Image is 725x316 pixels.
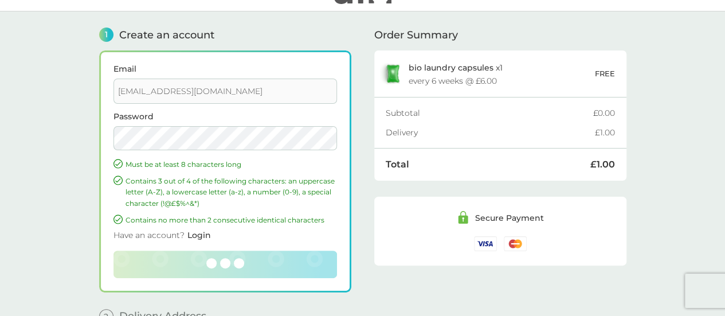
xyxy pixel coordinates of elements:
img: /assets/icons/cards/mastercard.svg [504,236,527,251]
div: £0.00 [593,109,615,117]
div: Subtotal [386,109,593,117]
img: /assets/icons/cards/visa.svg [474,236,497,251]
span: 1 [99,28,113,42]
p: Must be at least 8 characters long [126,159,337,170]
span: Order Summary [374,30,458,40]
div: Delivery [386,128,595,136]
p: Contains 3 out of 4 of the following characters: an uppercase letter (A-Z), a lowercase letter (a... [126,175,337,209]
div: Have an account? [113,225,337,251]
label: Password [113,112,337,120]
span: Login [187,230,211,240]
div: Total [386,160,590,169]
div: £1.00 [590,160,615,169]
label: Email [113,65,337,73]
p: x 1 [409,63,503,72]
div: Secure Payment [475,214,544,222]
p: Contains no more than 2 consecutive identical characters [126,214,337,225]
div: every 6 weeks @ £6.00 [409,77,497,85]
span: Create an account [119,30,214,40]
span: bio laundry capsules [409,63,493,73]
p: FREE [595,68,615,80]
div: £1.00 [595,128,615,136]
